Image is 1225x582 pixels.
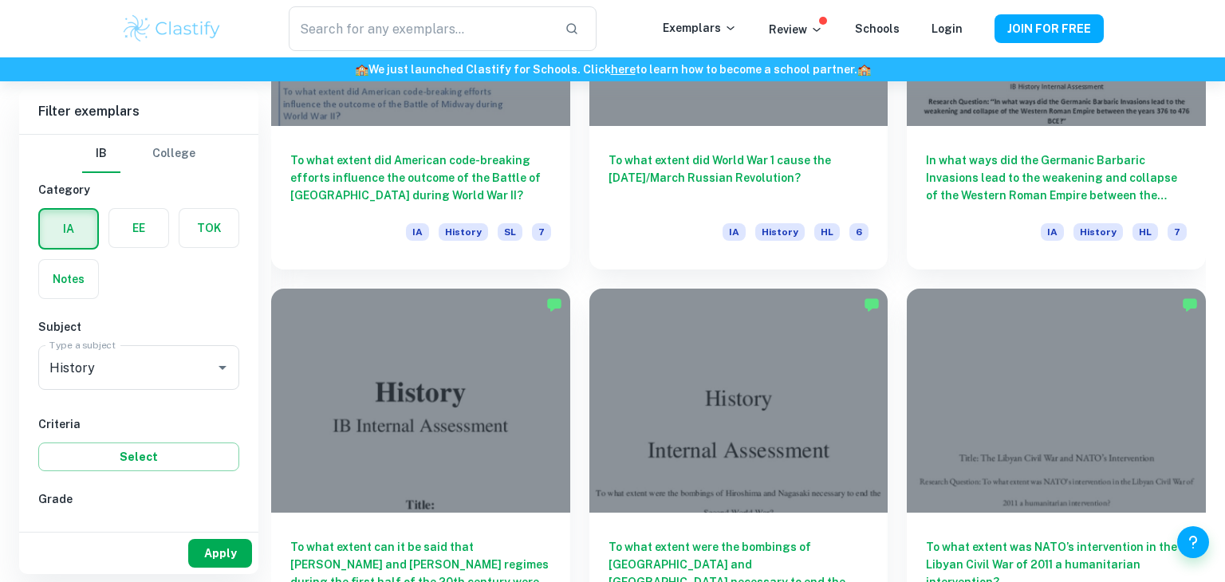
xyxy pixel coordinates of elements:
span: 7 [1168,223,1187,241]
input: Search for any exemplars... [289,6,552,51]
label: Type a subject [49,338,116,352]
img: Clastify logo [121,13,223,45]
span: 🏫 [355,63,368,76]
button: IA [40,210,97,248]
h6: Criteria [38,415,239,433]
button: IB [82,135,120,173]
span: History [1073,223,1123,241]
span: 7 [79,524,86,541]
img: Marked [1182,297,1198,313]
h6: Filter exemplars [19,89,258,134]
span: 6 [849,223,869,241]
span: 6 [128,524,135,541]
h6: Grade [38,490,239,508]
span: History [755,223,805,241]
h6: We just launched Clastify for Schools. Click to learn how to become a school partner. [3,61,1222,78]
button: Apply [188,539,252,568]
img: Marked [546,297,562,313]
span: IA [1041,223,1064,241]
button: Select [38,442,239,471]
button: TOK [179,209,238,247]
button: College [152,135,195,173]
span: History [439,223,488,241]
p: Exemplars [663,19,737,37]
button: JOIN FOR FREE [995,14,1104,43]
button: Help and Feedback [1177,526,1209,558]
a: here [611,63,636,76]
h6: To what extent did American code-breaking efforts influence the outcome of the Battle of [GEOGRAP... [290,151,551,204]
button: EE [109,209,168,247]
span: IA [406,223,429,241]
a: Login [932,22,963,35]
button: Notes [39,260,98,298]
span: 🏫 [857,63,871,76]
h6: Subject [38,318,239,336]
h6: To what extent did World War 1 cause the [DATE]/March Russian Revolution? [609,151,869,204]
p: Review [769,21,823,38]
a: Schools [855,22,900,35]
img: Marked [864,297,880,313]
h6: Category [38,181,239,199]
span: IA [723,223,746,241]
span: 5 [175,524,183,541]
span: 7 [532,223,551,241]
span: HL [814,223,840,241]
h6: In what ways did the Germanic Barbaric Invasions lead to the weakening and collapse of the Wester... [926,151,1187,204]
span: HL [1132,223,1158,241]
span: SL [498,223,522,241]
button: Open [211,356,234,379]
div: Filter type choice [82,135,195,173]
